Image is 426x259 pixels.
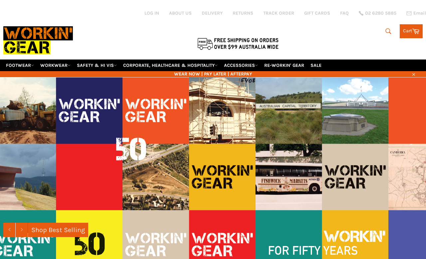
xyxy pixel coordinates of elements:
[169,10,192,16] a: ABOUT US
[3,22,73,59] img: Workin Gear leaders in Workwear, Safety Boots, PPE, Uniforms. Australia's No.1 in Workwear
[308,60,324,71] a: SALE
[262,60,307,71] a: RE-WORKIN' GEAR
[3,71,423,77] span: WEAR NOW | PAY LATER | AFTERPAY
[365,11,396,16] span: 02 6280 5885
[340,10,349,16] a: FAQ
[233,10,253,16] a: RETURNS
[406,11,426,16] a: Email
[400,24,423,38] a: Cart
[28,223,88,237] a: Shop Best Selling
[196,37,280,51] img: Flat $9.95 shipping Australia wide
[120,60,220,71] a: CORPORATE, HEALTHCARE & HOSPITALITY
[144,10,159,16] a: Log in
[3,60,37,71] a: FOOTWEAR
[304,10,330,16] a: GIFT CARDS
[74,60,119,71] a: SAFETY & HI VIS
[38,60,73,71] a: WORKWEAR
[413,11,426,16] span: Email
[202,10,223,16] a: DELIVERY
[359,11,396,16] a: 02 6280 5885
[263,10,294,16] a: TRACK ORDER
[221,60,261,71] a: ACCESSORIES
